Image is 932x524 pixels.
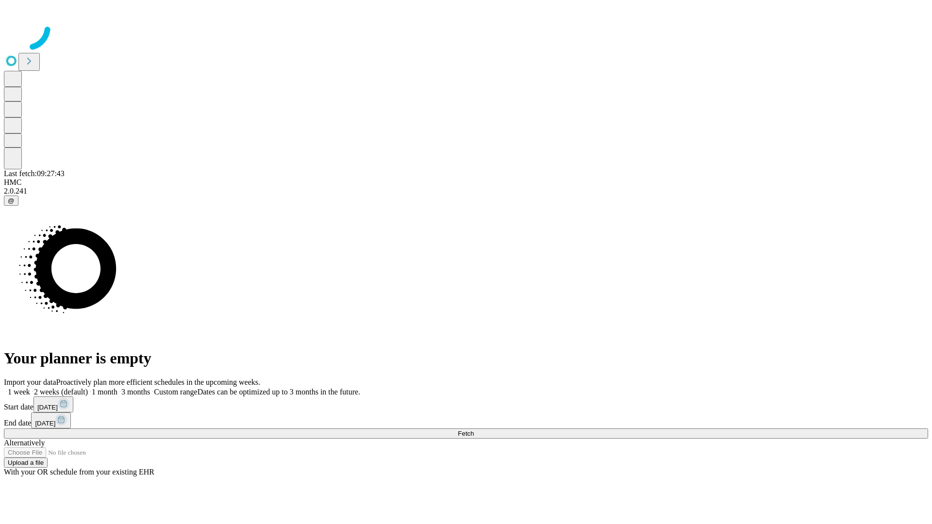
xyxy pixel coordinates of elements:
span: Fetch [458,430,474,437]
div: Start date [4,396,928,412]
span: Alternatively [4,439,45,447]
span: Custom range [154,388,197,396]
button: @ [4,196,18,206]
button: [DATE] [31,412,71,428]
div: End date [4,412,928,428]
span: 1 week [8,388,30,396]
span: 1 month [92,388,117,396]
span: Dates can be optimized up to 3 months in the future. [198,388,360,396]
span: Last fetch: 09:27:43 [4,169,65,178]
h1: Your planner is empty [4,349,928,367]
button: Upload a file [4,458,48,468]
span: 3 months [121,388,150,396]
button: [DATE] [33,396,73,412]
span: Import your data [4,378,56,386]
span: [DATE] [37,404,58,411]
span: [DATE] [35,420,55,427]
span: @ [8,197,15,204]
div: HMC [4,178,928,187]
span: With your OR schedule from your existing EHR [4,468,154,476]
button: Fetch [4,428,928,439]
span: 2 weeks (default) [34,388,88,396]
div: 2.0.241 [4,187,928,196]
span: Proactively plan more efficient schedules in the upcoming weeks. [56,378,260,386]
